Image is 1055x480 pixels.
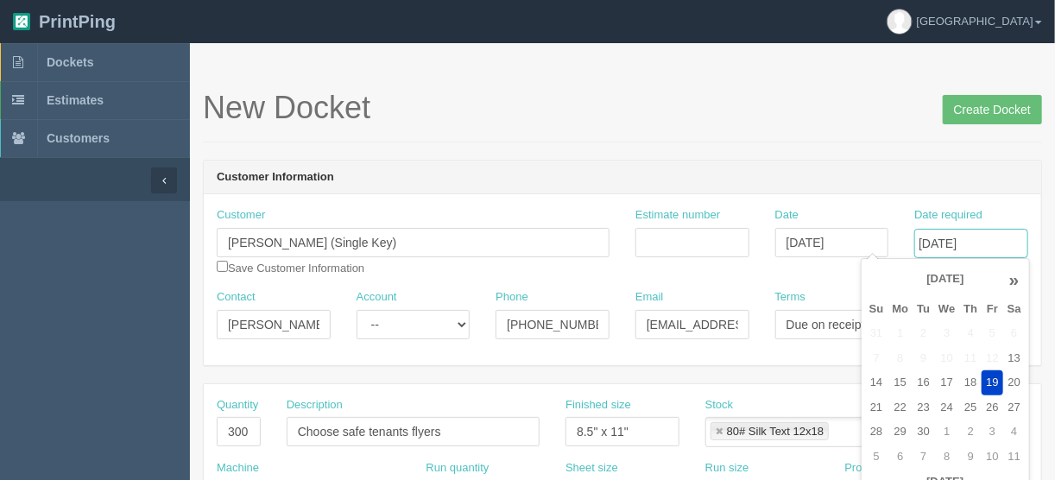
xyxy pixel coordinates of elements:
[982,445,1002,470] td: 10
[1003,420,1026,445] td: 4
[959,370,982,395] td: 18
[888,420,913,445] td: 29
[287,397,343,414] label: Description
[47,131,110,145] span: Customers
[1003,297,1026,322] th: Sa
[705,460,749,477] label: Run size
[865,297,888,322] th: Su
[47,93,104,107] span: Estimates
[934,370,959,395] td: 17
[934,395,959,420] td: 24
[865,321,888,346] td: 31
[844,460,871,477] label: Proof
[865,346,888,371] td: 7
[204,161,1041,195] header: Customer Information
[635,289,664,306] label: Email
[934,445,959,470] td: 8
[913,321,934,346] td: 2
[982,370,1002,395] td: 19
[426,460,490,477] label: Run quantity
[888,321,913,346] td: 1
[934,297,959,322] th: We
[888,9,912,34] img: avatar_default-7531ab5dedf162e01f1e0bb0964e6a185e93c5c22dfe317fb01d7f8cd2b1632c.jpg
[217,397,258,414] label: Quantity
[888,370,913,395] td: 15
[727,426,824,437] div: 80# Silk Text 12x18
[959,420,982,445] td: 2
[47,55,93,69] span: Dockets
[865,445,888,470] td: 5
[934,420,959,445] td: 1
[357,289,397,306] label: Account
[959,297,982,322] th: Th
[1003,395,1026,420] td: 27
[217,289,256,306] label: Contact
[217,228,610,257] input: Enter customer name
[934,321,959,346] td: 3
[959,346,982,371] td: 11
[1003,262,1026,297] th: »
[888,297,913,322] th: Mo
[865,370,888,395] td: 14
[775,289,805,306] label: Terms
[888,346,913,371] td: 8
[982,297,1002,322] th: Fr
[217,207,610,276] div: Save Customer Information
[959,445,982,470] td: 9
[705,397,734,414] label: Stock
[203,91,1042,125] h1: New Docket
[775,207,799,224] label: Date
[888,445,913,470] td: 6
[959,395,982,420] td: 25
[888,262,1003,297] th: [DATE]
[13,13,30,30] img: logo-3e63b451c926e2ac314895c53de4908e5d424f24456219fb08d385ab2e579770.png
[1003,321,1026,346] td: 6
[982,321,1002,346] td: 5
[982,420,1002,445] td: 3
[913,395,934,420] td: 23
[982,346,1002,371] td: 12
[913,346,934,371] td: 9
[959,321,982,346] td: 4
[565,397,631,414] label: Finished size
[1003,370,1026,395] td: 20
[1003,445,1026,470] td: 11
[943,95,1042,124] input: Create Docket
[914,207,982,224] label: Date required
[217,207,265,224] label: Customer
[913,420,934,445] td: 30
[865,395,888,420] td: 21
[1003,346,1026,371] td: 13
[865,420,888,445] td: 28
[565,460,618,477] label: Sheet size
[934,346,959,371] td: 10
[496,289,528,306] label: Phone
[888,395,913,420] td: 22
[982,395,1002,420] td: 26
[913,445,934,470] td: 7
[635,207,720,224] label: Estimate number
[913,297,934,322] th: Tu
[217,460,259,477] label: Machine
[913,370,934,395] td: 16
